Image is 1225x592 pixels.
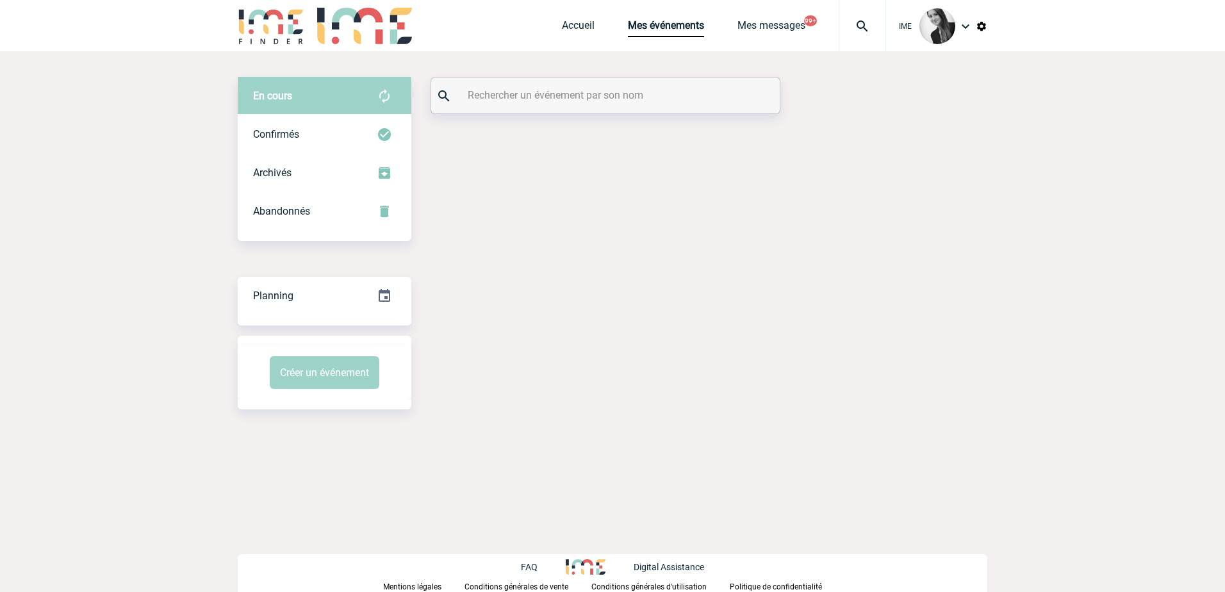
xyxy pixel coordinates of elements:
[730,580,843,592] a: Politique de confidentialité
[465,580,591,592] a: Conditions générales de vente
[591,580,730,592] a: Conditions générales d'utilisation
[566,559,605,575] img: http://www.idealmeetingsevents.fr/
[238,8,304,44] img: IME-Finder
[465,86,750,104] input: Rechercher un événement par son nom
[899,22,912,31] span: IME
[253,90,292,102] span: En cours
[238,154,411,192] div: Retrouvez ici tous les événements que vous avez décidé d'archiver
[465,582,568,591] p: Conditions générales de vente
[383,582,441,591] p: Mentions légales
[634,562,704,572] p: Digital Assistance
[270,356,379,389] button: Créer un événement
[383,580,465,592] a: Mentions légales
[253,290,293,302] span: Planning
[238,192,411,231] div: Retrouvez ici tous vos événements annulés
[737,19,805,37] a: Mes messages
[804,15,817,26] button: 99+
[521,560,566,572] a: FAQ
[253,128,299,140] span: Confirmés
[730,582,822,591] p: Politique de confidentialité
[628,19,704,37] a: Mes événements
[238,277,411,315] div: Retrouvez ici tous vos événements organisés par date et état d'avancement
[253,167,292,179] span: Archivés
[562,19,595,37] a: Accueil
[521,562,538,572] p: FAQ
[253,205,310,217] span: Abandonnés
[591,582,707,591] p: Conditions générales d'utilisation
[238,77,411,115] div: Retrouvez ici tous vos évènements avant confirmation
[919,8,955,44] img: 101050-0.jpg
[238,276,411,314] a: Planning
